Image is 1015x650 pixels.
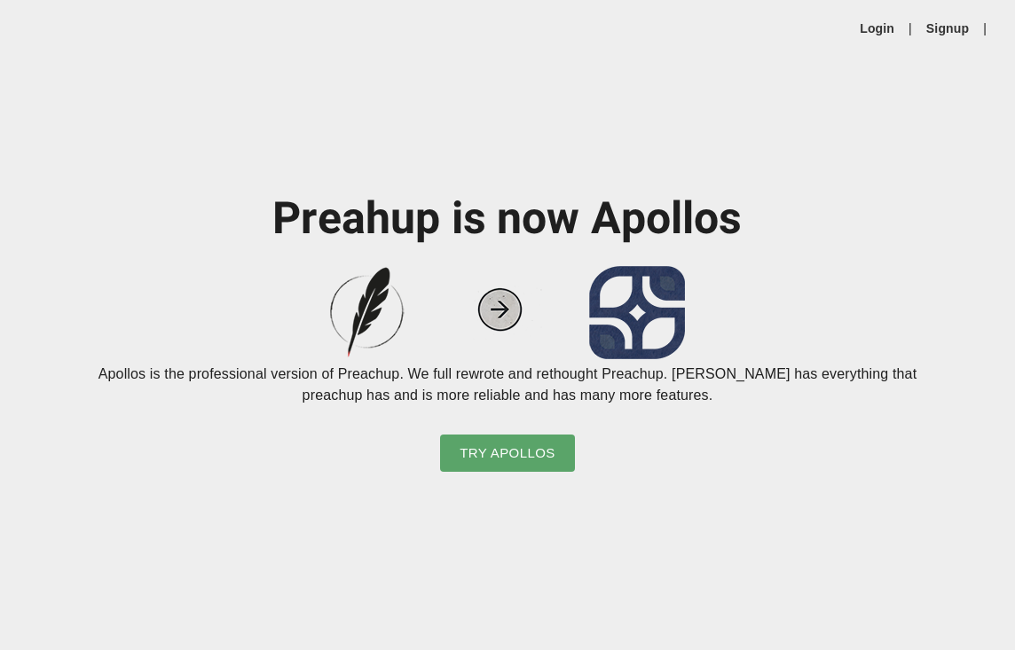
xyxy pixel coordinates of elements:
p: Apollos is the professional version of Preachup. We full rewrote and rethought Preachup. [PERSON_... [84,364,930,406]
img: preachup-to-apollos.png [330,266,685,359]
h1: Preahup is now Apollos [84,191,930,248]
button: Try Apollos [440,435,575,472]
a: Signup [926,20,969,37]
li: | [976,20,994,37]
li: | [901,20,919,37]
a: Login [860,20,894,37]
span: Try Apollos [460,442,555,465]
